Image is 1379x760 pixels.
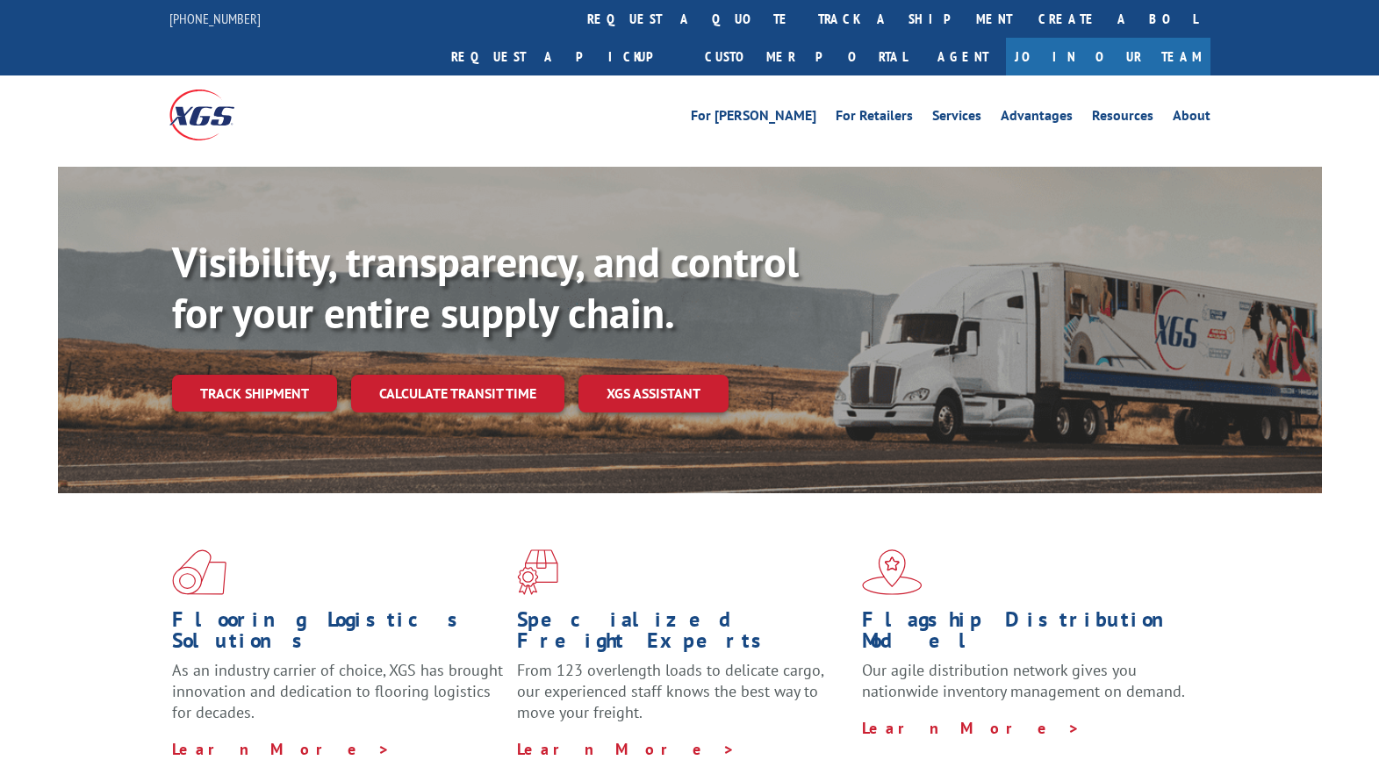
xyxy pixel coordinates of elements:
[351,375,564,412] a: Calculate transit time
[517,549,558,595] img: xgs-icon-focused-on-flooring-red
[932,109,981,128] a: Services
[517,609,849,660] h1: Specialized Freight Experts
[438,38,692,75] a: Request a pickup
[1006,38,1210,75] a: Join Our Team
[862,609,1194,660] h1: Flagship Distribution Model
[172,660,503,722] span: As an industry carrier of choice, XGS has brought innovation and dedication to flooring logistics...
[862,549,923,595] img: xgs-icon-flagship-distribution-model-red
[578,375,729,412] a: XGS ASSISTANT
[691,109,816,128] a: For [PERSON_NAME]
[920,38,1006,75] a: Agent
[517,739,736,759] a: Learn More >
[172,234,799,340] b: Visibility, transparency, and control for your entire supply chain.
[517,660,849,738] p: From 123 overlength loads to delicate cargo, our experienced staff knows the best way to move you...
[172,549,226,595] img: xgs-icon-total-supply-chain-intelligence-red
[862,718,1081,738] a: Learn More >
[836,109,913,128] a: For Retailers
[1092,109,1153,128] a: Resources
[169,10,261,27] a: [PHONE_NUMBER]
[172,739,391,759] a: Learn More >
[862,660,1185,701] span: Our agile distribution network gives you nationwide inventory management on demand.
[1001,109,1073,128] a: Advantages
[1173,109,1210,128] a: About
[692,38,920,75] a: Customer Portal
[172,375,337,412] a: Track shipment
[172,609,504,660] h1: Flooring Logistics Solutions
